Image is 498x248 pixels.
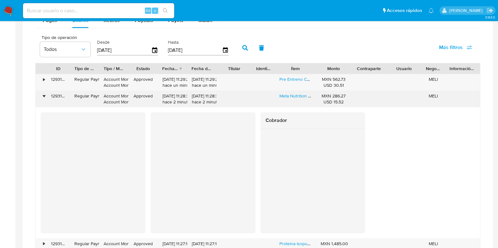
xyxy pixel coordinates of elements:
a: Salir [487,7,493,14]
input: Buscar usuario o caso... [23,7,174,15]
span: Accesos rápidos [387,7,422,14]
span: s [154,8,156,14]
span: 3.163.0 [485,15,495,20]
p: marianathalie.grajeda@mercadolibre.com.mx [449,8,484,14]
a: Notificaciones [428,8,434,13]
span: Alt [146,8,151,14]
button: search-icon [159,6,172,15]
